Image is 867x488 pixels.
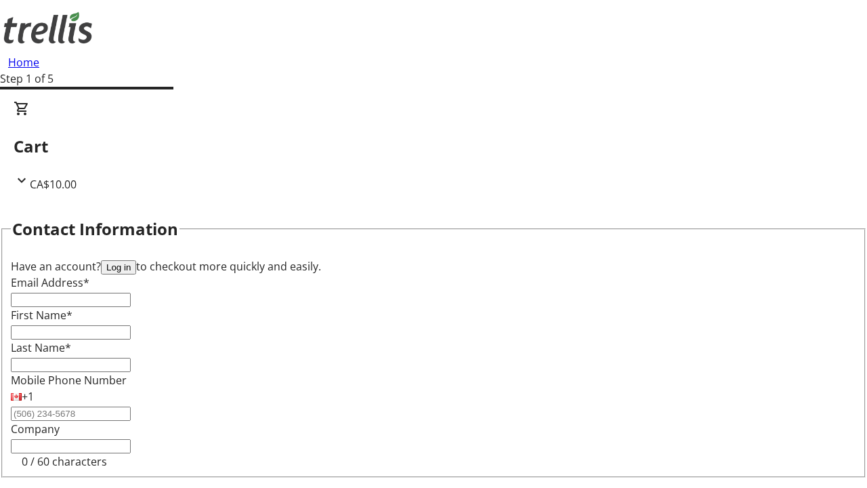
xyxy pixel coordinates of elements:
h2: Contact Information [12,217,178,241]
button: Log in [101,260,136,274]
div: CartCA$10.00 [14,100,853,192]
div: Have an account? to checkout more quickly and easily. [11,258,856,274]
label: Last Name* [11,340,71,355]
label: Email Address* [11,275,89,290]
label: Mobile Phone Number [11,373,127,388]
label: Company [11,422,60,436]
input: (506) 234-5678 [11,407,131,421]
tr-character-limit: 0 / 60 characters [22,454,107,469]
h2: Cart [14,134,853,159]
label: First Name* [11,308,72,323]
span: CA$10.00 [30,177,77,192]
